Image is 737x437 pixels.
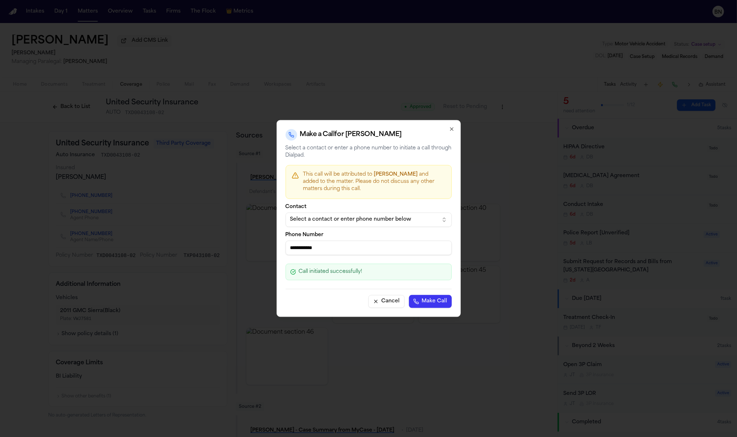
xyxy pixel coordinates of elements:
span: [PERSON_NAME] [374,172,418,177]
button: Make Call [409,295,452,308]
label: Phone Number [286,233,452,238]
button: Cancel [368,295,405,308]
p: Select a contact or enter a phone number to initiate a call through Dialpad. [286,145,452,159]
span: Call initiated successfully! [299,269,363,276]
div: Select a contact or enter phone number below [290,216,436,224]
p: This call will be attributed to and added to the matter. Please do not discuss any other matters ... [303,171,446,193]
h2: Make a Call for [PERSON_NAME] [300,130,402,140]
label: Contact [286,205,452,210]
